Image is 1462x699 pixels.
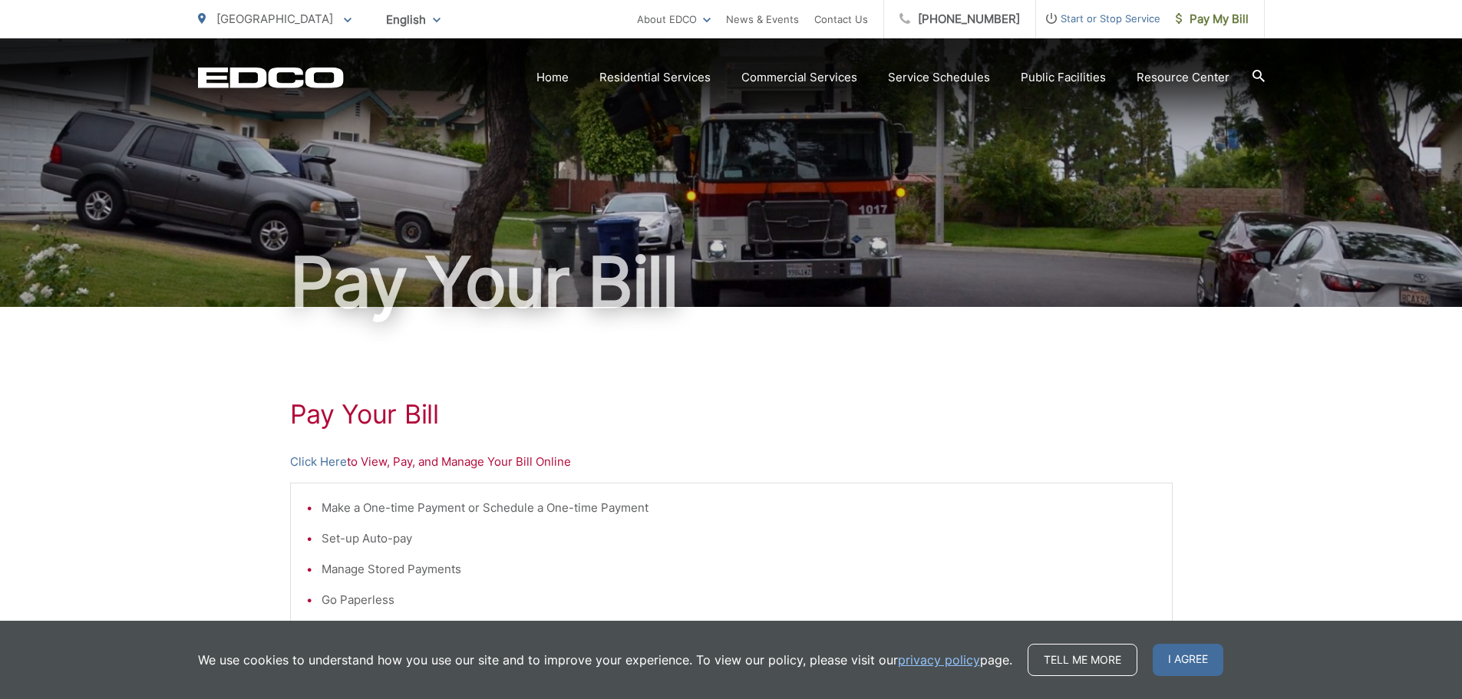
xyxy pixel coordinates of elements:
[322,499,1157,517] li: Make a One-time Payment or Schedule a One-time Payment
[290,453,347,471] a: Click Here
[216,12,333,26] span: [GEOGRAPHIC_DATA]
[1021,68,1106,87] a: Public Facilities
[1028,644,1137,676] a: Tell me more
[290,399,1173,430] h1: Pay Your Bill
[322,529,1157,548] li: Set-up Auto-pay
[637,10,711,28] a: About EDCO
[1176,10,1249,28] span: Pay My Bill
[198,67,344,88] a: EDCD logo. Return to the homepage.
[726,10,799,28] a: News & Events
[814,10,868,28] a: Contact Us
[290,453,1173,471] p: to View, Pay, and Manage Your Bill Online
[1137,68,1229,87] a: Resource Center
[741,68,857,87] a: Commercial Services
[322,591,1157,609] li: Go Paperless
[198,244,1265,321] h1: Pay Your Bill
[375,6,452,33] span: English
[1153,644,1223,676] span: I agree
[536,68,569,87] a: Home
[898,651,980,669] a: privacy policy
[888,68,990,87] a: Service Schedules
[198,651,1012,669] p: We use cookies to understand how you use our site and to improve your experience. To view our pol...
[599,68,711,87] a: Residential Services
[322,560,1157,579] li: Manage Stored Payments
